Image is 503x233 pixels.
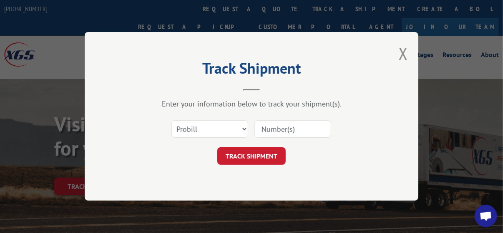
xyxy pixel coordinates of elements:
[475,205,497,227] div: Open chat
[126,99,377,109] div: Enter your information below to track your shipment(s).
[399,42,408,64] button: Close modal
[254,121,331,138] input: Number(s)
[217,148,286,165] button: TRACK SHIPMENT
[126,62,377,78] h2: Track Shipment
